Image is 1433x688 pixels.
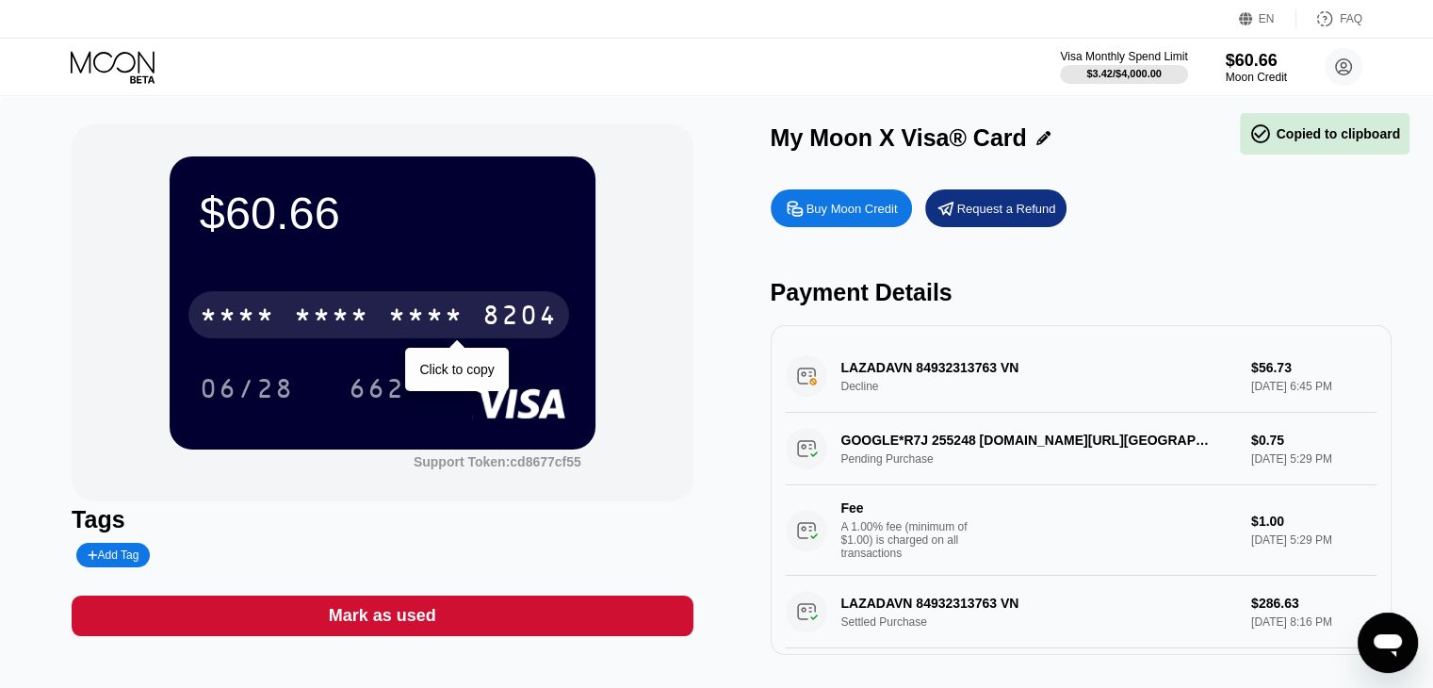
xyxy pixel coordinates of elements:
[771,124,1027,152] div: My Moon X Visa® Card
[1251,533,1376,547] div: [DATE] 5:29 PM
[1226,51,1287,84] div: $60.66Moon Credit
[200,187,565,239] div: $60.66
[925,189,1067,227] div: Request a Refund
[349,376,405,406] div: 662
[1249,123,1272,145] span: 
[1060,50,1187,63] div: Visa Monthly Spend Limit
[414,454,581,469] div: Support Token: cd8677cf55
[72,506,692,533] div: Tags
[841,500,973,516] div: Fee
[200,376,294,406] div: 06/28
[334,365,419,412] div: 662
[1296,9,1362,28] div: FAQ
[1340,12,1362,25] div: FAQ
[786,485,1376,576] div: FeeA 1.00% fee (minimum of $1.00) is charged on all transactions$1.00[DATE] 5:29 PM
[419,362,494,377] div: Click to copy
[806,201,898,217] div: Buy Moon Credit
[1226,51,1287,71] div: $60.66
[771,279,1392,306] div: Payment Details
[88,549,138,562] div: Add Tag
[186,365,308,412] div: 06/28
[1249,123,1400,145] div: Copied to clipboard
[1226,71,1287,84] div: Moon Credit
[1259,12,1275,25] div: EN
[72,596,692,636] div: Mark as used
[414,454,581,469] div: Support Token:cd8677cf55
[1251,514,1376,529] div: $1.00
[329,605,436,627] div: Mark as used
[957,201,1056,217] div: Request a Refund
[1358,613,1418,673] iframe: Button to launch messaging window, conversation in progress
[1086,68,1162,79] div: $3.42 / $4,000.00
[76,543,150,567] div: Add Tag
[1060,50,1187,84] div: Visa Monthly Spend Limit$3.42/$4,000.00
[841,520,983,560] div: A 1.00% fee (minimum of $1.00) is charged on all transactions
[1239,9,1296,28] div: EN
[482,303,558,333] div: 8204
[771,189,912,227] div: Buy Moon Credit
